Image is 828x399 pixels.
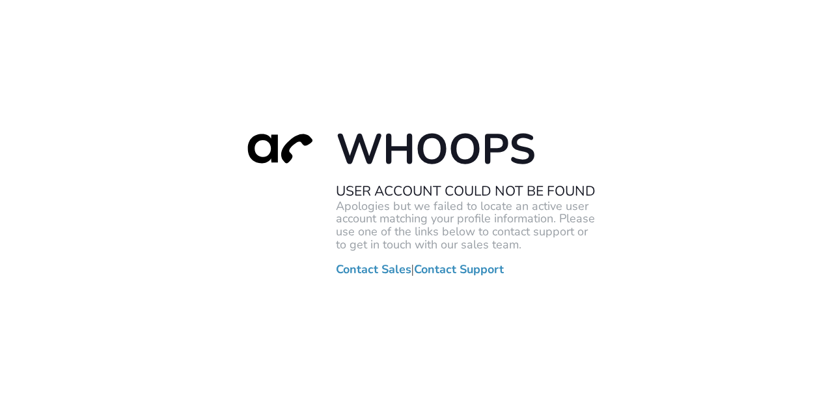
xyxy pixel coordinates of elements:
[336,263,411,276] a: Contact Sales
[336,123,596,176] h1: Whoops
[336,183,596,199] h2: User Account Could Not Be Found
[414,263,504,276] a: Contact Support
[336,199,596,251] p: Apologies but we failed to locate an active user account matching your profile information. Pleas...
[232,123,596,276] div: |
